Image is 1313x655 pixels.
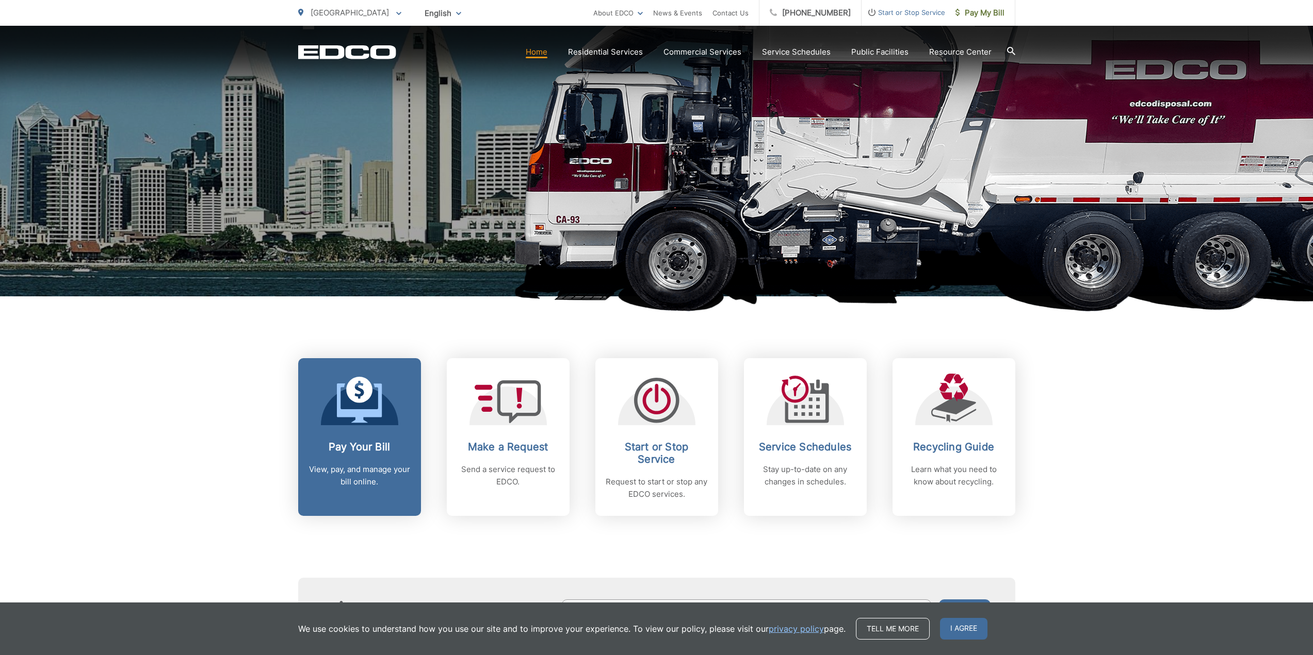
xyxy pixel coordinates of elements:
[762,46,831,58] a: Service Schedules
[856,618,930,640] a: Tell me more
[298,45,396,59] a: EDCD logo. Return to the homepage.
[526,46,547,58] a: Home
[593,7,643,19] a: About EDCO
[653,7,702,19] a: News & Events
[298,358,421,516] a: Pay Your Bill View, pay, and manage your bill online.
[851,46,909,58] a: Public Facilities
[606,476,708,500] p: Request to start or stop any EDCO services.
[298,623,846,635] p: We use cookies to understand how you use our site and to improve your experience. To view our pol...
[744,358,867,516] a: Service Schedules Stay up-to-date on any changes in schedules.
[364,601,552,622] h4: Subscribe to EDCO service alerts, upcoming events & environmental news:
[311,8,389,18] span: [GEOGRAPHIC_DATA]
[903,441,1005,453] h2: Recycling Guide
[606,441,708,465] h2: Start or Stop Service
[457,463,559,488] p: Send a service request to EDCO.
[562,599,931,623] input: Enter your email address...
[754,441,856,453] h2: Service Schedules
[939,599,991,623] button: Submit
[309,441,411,453] h2: Pay Your Bill
[309,463,411,488] p: View, pay, and manage your bill online.
[568,46,643,58] a: Residential Services
[417,4,469,22] span: English
[929,46,992,58] a: Resource Center
[903,463,1005,488] p: Learn what you need to know about recycling.
[712,7,749,19] a: Contact Us
[447,358,570,516] a: Make a Request Send a service request to EDCO.
[457,441,559,453] h2: Make a Request
[769,623,824,635] a: privacy policy
[940,618,987,640] span: I agree
[893,358,1015,516] a: Recycling Guide Learn what you need to know about recycling.
[955,7,1004,19] span: Pay My Bill
[754,463,856,488] p: Stay up-to-date on any changes in schedules.
[663,46,741,58] a: Commercial Services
